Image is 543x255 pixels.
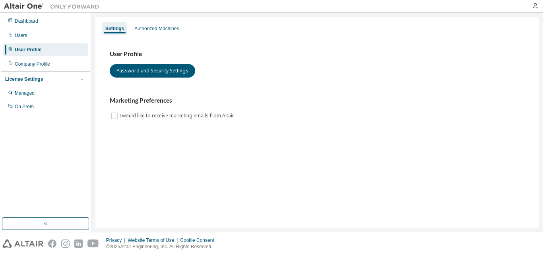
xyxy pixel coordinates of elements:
img: facebook.svg [48,239,56,248]
img: youtube.svg [87,239,99,248]
button: Password and Security Settings [110,64,195,78]
div: Users [15,32,27,39]
div: On Prem [15,103,34,110]
div: Website Terms of Use [128,237,180,243]
img: altair_logo.svg [2,239,43,248]
img: linkedin.svg [74,239,83,248]
h3: Marketing Preferences [110,97,525,105]
p: © 2025 Altair Engineering, Inc. All Rights Reserved. [106,243,219,250]
div: Privacy [106,237,128,243]
div: Company Profile [15,61,50,67]
div: Cookie Consent [180,237,219,243]
div: Authorized Machines [134,25,179,32]
div: License Settings [5,76,43,82]
div: Settings [105,25,124,32]
label: I would like to receive marketing emails from Altair [119,111,236,121]
div: User Profile [15,47,41,53]
div: Managed [15,90,35,96]
div: Dashboard [15,18,38,24]
img: instagram.svg [61,239,70,248]
h3: User Profile [110,50,525,58]
img: Altair One [4,2,103,10]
